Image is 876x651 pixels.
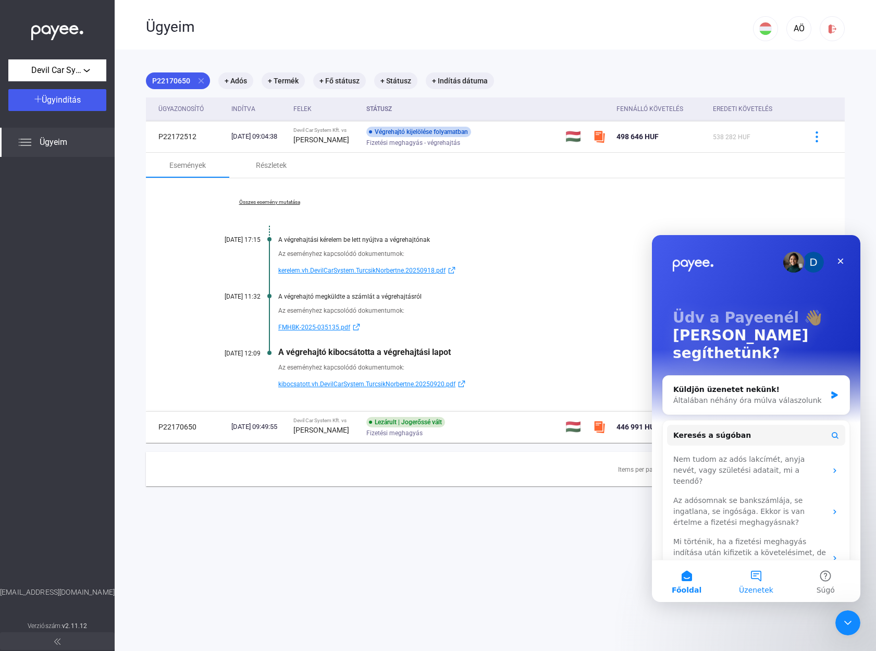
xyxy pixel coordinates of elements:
[366,127,471,137] div: Végrehajtó kijelölése folyamatban
[146,18,753,36] div: Ügyeim
[278,249,793,259] div: Az eseményhez kapcsolódó dokumentumok:
[366,137,460,149] span: Fizetési meghagyás - végrehajtás
[811,131,822,142] img: more-blue
[713,103,793,115] div: Eredeti követelés
[616,103,683,115] div: Fennálló követelés
[62,622,87,630] strong: v2.11.12
[618,463,661,476] div: Items per page:
[146,411,227,443] td: P22170650
[256,159,287,171] div: Részletek
[835,610,860,635] iframe: Intercom live chat
[790,22,808,35] div: AÖ
[616,103,705,115] div: Fennálló követelés
[40,136,67,149] span: Ügyeim
[446,266,458,274] img: external-link-blue
[198,350,261,357] div: [DATE] 12:09
[54,638,60,645] img: arrow-double-left-grey.svg
[278,236,793,243] div: A végrehajtási kérelem be lett nyújtva a végrehajtónak
[278,321,793,334] a: FMHBK-2025-035135.pdfexternal-link-blue
[366,427,423,439] span: Fizetési meghagyás
[169,159,206,171] div: Események
[753,16,778,41] button: HU
[278,347,793,357] div: A végrehajtó kibocsátotta a végrehajtási lapot
[616,132,659,141] span: 498 646 HUF
[593,421,606,433] img: szamlazzhu-mini
[278,362,793,373] div: Az eseményhez kapcsolódó dokumentumok:
[8,89,106,111] button: Ügyindítás
[42,95,81,105] span: Ügyindítás
[218,72,253,89] mat-chip: + Adós
[31,64,83,77] span: Devil Car System Kft.
[786,16,811,41] button: AÖ
[426,72,494,89] mat-chip: + Indítás dátuma
[652,235,860,602] iframe: Intercom live chat
[231,422,285,432] div: [DATE] 09:49:55
[278,321,350,334] span: FMHBK-2025-035135.pdf
[198,293,261,300] div: [DATE] 11:32
[262,72,305,89] mat-chip: + Termék
[8,59,106,81] button: Devil Car System Kft.
[278,378,455,390] span: kibocsatott.vh.DevilCarSystem.TurcsikNorbertne.20250920.pdf
[19,136,31,149] img: list.svg
[198,199,341,205] a: Összes esemény mutatása
[293,426,349,434] strong: [PERSON_NAME]
[806,126,828,148] button: more-blue
[278,305,793,316] div: Az eseményhez kapcsolódó dokumentumok:
[278,378,793,390] a: kibocsatott.vh.DevilCarSystem.TurcsikNorbertne.20250920.pdfexternal-link-blue
[158,103,223,115] div: Ügyazonosító
[593,130,606,143] img: szamlazzhu-mini
[820,16,845,41] button: logout-red
[350,323,363,331] img: external-link-blue
[31,19,83,41] img: white-payee-white-dot.svg
[293,127,358,133] div: Devil Car System Kft. vs
[374,72,417,89] mat-chip: + Státusz
[146,121,227,152] td: P22172512
[231,103,255,115] div: Indítva
[231,103,285,115] div: Indítva
[362,97,561,121] th: Státusz
[313,72,366,89] mat-chip: + Fő státusz
[827,23,838,34] img: logout-red
[293,103,358,115] div: Felek
[278,264,793,277] a: kerelem.vh.DevilCarSystem.TurcsikNorbertne.20250918.pdfexternal-link-blue
[34,95,42,103] img: plus-white.svg
[561,121,588,152] td: 🇭🇺
[146,72,210,89] mat-chip: P22170650
[455,380,468,388] img: external-link-blue
[278,293,793,300] div: A végrehajtó megküldte a számlát a végrehajtásról
[713,103,772,115] div: Eredeti követelés
[561,411,588,443] td: 🇭🇺
[196,76,206,85] mat-icon: close
[158,103,204,115] div: Ügyazonosító
[293,136,349,144] strong: [PERSON_NAME]
[713,133,750,141] span: 538 282 HUF
[278,264,446,277] span: kerelem.vh.DevilCarSystem.TurcsikNorbertne.20250918.pdf
[366,417,445,427] div: Lezárult | Jogerőssé vált
[198,236,261,243] div: [DATE] 17:15
[231,131,285,142] div: [DATE] 09:04:38
[759,22,772,35] img: HU
[293,103,312,115] div: Felek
